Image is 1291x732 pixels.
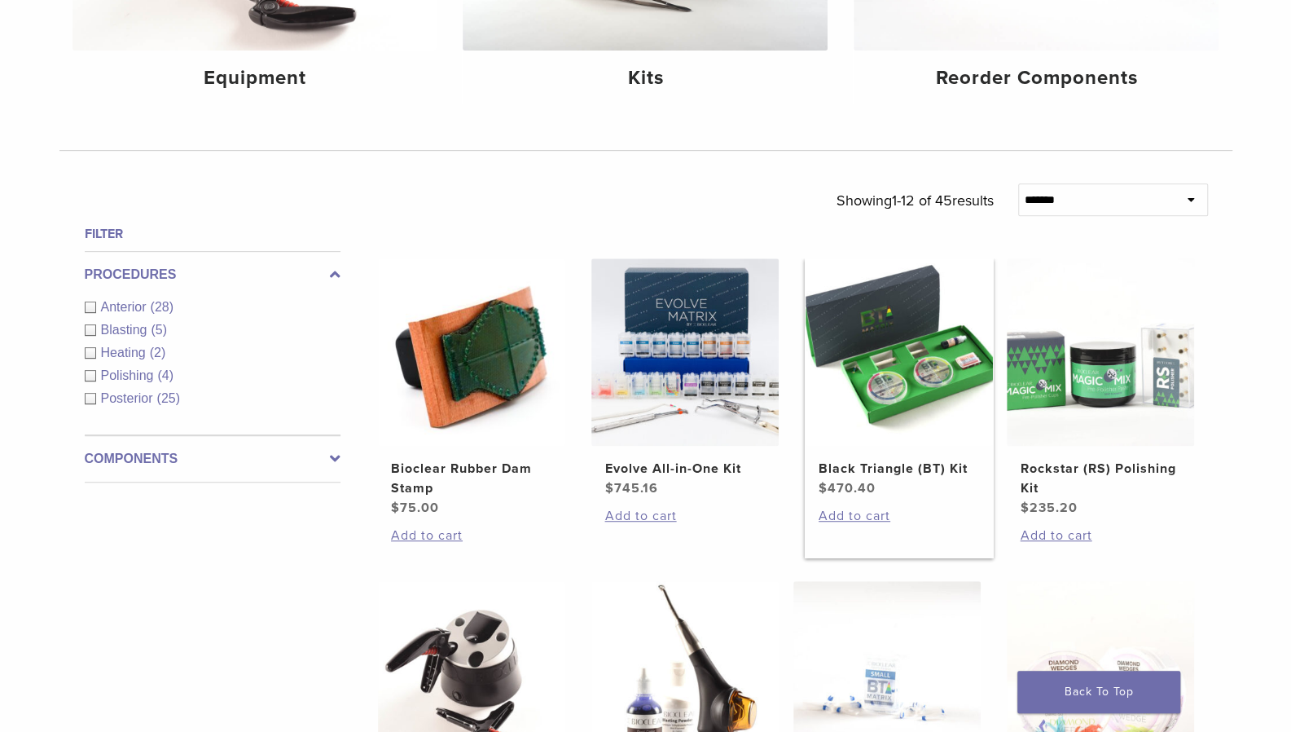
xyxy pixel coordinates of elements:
span: Heating [101,346,150,359]
span: Posterior [101,391,157,405]
img: Rockstar (RS) Polishing Kit [1007,258,1194,446]
bdi: 745.16 [604,480,657,496]
a: Back To Top [1017,671,1180,713]
img: Evolve All-in-One Kit [591,258,779,446]
span: Blasting [101,323,151,337]
a: Add to cart: “Rockstar (RS) Polishing Kit” [1020,526,1181,545]
bdi: 235.20 [1020,500,1077,516]
label: Procedures [85,265,340,284]
span: Polishing [101,368,158,382]
a: Add to cart: “Black Triangle (BT) Kit” [819,506,980,526]
h2: Rockstar (RS) Polishing Kit [1020,459,1181,498]
img: Bioclear Rubber Dam Stamp [378,258,565,446]
span: $ [819,480,828,496]
span: 1-12 of 45 [892,192,952,209]
h2: Evolve All-in-One Kit [604,459,766,478]
p: Showing results [837,183,994,218]
a: Black Triangle (BT) KitBlack Triangle (BT) Kit $470.40 [805,258,995,498]
span: (28) [151,300,173,314]
a: Bioclear Rubber Dam StampBioclear Rubber Dam Stamp $75.00 [377,258,567,518]
img: Black Triangle (BT) Kit [806,258,993,446]
a: Evolve All-in-One KitEvolve All-in-One Kit $745.16 [591,258,780,498]
span: (4) [157,368,173,382]
span: Anterior [101,300,151,314]
a: Add to cart: “Bioclear Rubber Dam Stamp” [391,526,552,545]
span: (25) [157,391,180,405]
span: (2) [150,346,166,359]
h2: Black Triangle (BT) Kit [819,459,980,478]
span: $ [391,500,400,516]
bdi: 75.00 [391,500,439,516]
label: Components [85,449,340,469]
h4: Filter [85,224,340,244]
span: $ [1020,500,1029,516]
h2: Bioclear Rubber Dam Stamp [391,459,552,498]
a: Add to cart: “Evolve All-in-One Kit” [604,506,766,526]
bdi: 470.40 [819,480,876,496]
a: Rockstar (RS) Polishing KitRockstar (RS) Polishing Kit $235.20 [1006,258,1196,518]
h4: Kits [476,64,815,93]
h4: Reorder Components [867,64,1205,93]
h4: Equipment [86,64,424,93]
span: (5) [151,323,167,337]
span: $ [604,480,613,496]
